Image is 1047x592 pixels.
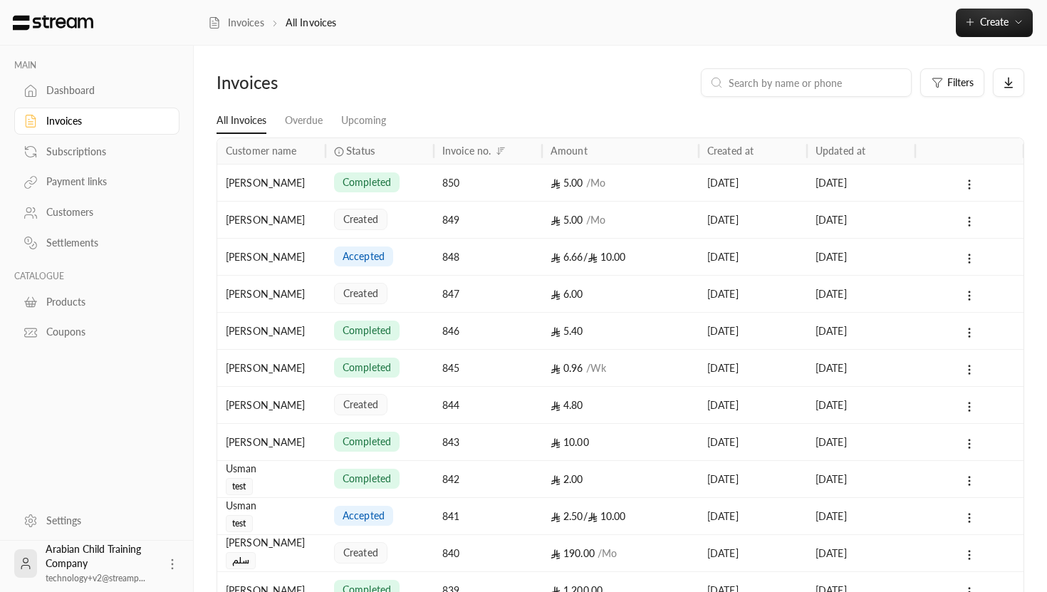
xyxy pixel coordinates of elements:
[586,177,605,189] span: / Mo
[14,108,179,135] a: Invoices
[920,68,984,97] button: Filters
[551,498,690,534] div: 10.00
[707,424,798,460] div: [DATE]
[226,165,317,201] div: [PERSON_NAME]
[46,514,162,528] div: Settings
[226,202,317,238] div: [PERSON_NAME]
[816,350,907,386] div: [DATE]
[14,229,179,257] a: Settlements
[816,313,907,349] div: [DATE]
[816,202,907,238] div: [DATE]
[14,168,179,196] a: Payment links
[586,214,605,226] span: / Mo
[46,114,162,128] div: Invoices
[46,175,162,189] div: Payment links
[226,276,317,312] div: [PERSON_NAME]
[442,461,533,497] div: 842
[14,271,179,282] p: CATALOGUE
[226,424,317,460] div: [PERSON_NAME]
[226,145,297,157] div: Customer name
[46,542,157,585] div: Arabian Child Training Company
[442,276,533,312] div: 847
[551,239,690,275] div: 10.00
[343,360,391,375] span: completed
[343,175,391,189] span: completed
[442,350,533,386] div: 845
[46,205,162,219] div: Customers
[343,398,378,412] span: created
[442,239,533,275] div: 848
[343,509,385,523] span: accepted
[46,295,162,309] div: Products
[14,288,179,316] a: Products
[46,145,162,159] div: Subscriptions
[816,461,907,497] div: [DATE]
[46,325,162,339] div: Coupons
[586,362,606,374] span: / Wk
[707,202,798,238] div: [DATE]
[226,387,317,423] div: [PERSON_NAME]
[343,286,378,301] span: created
[442,498,533,534] div: 841
[816,145,865,157] div: Updated at
[551,202,690,238] div: 5.00
[707,461,798,497] div: [DATE]
[816,276,907,312] div: [DATE]
[226,239,317,275] div: [PERSON_NAME]
[286,16,337,30] p: All Invoices
[551,313,690,349] div: 5.40
[707,535,798,571] div: [DATE]
[956,9,1033,37] button: Create
[729,75,902,90] input: Search by name or phone
[208,16,336,30] nav: breadcrumb
[14,60,179,71] p: MAIN
[14,199,179,227] a: Customers
[442,145,491,157] div: Invoice no.
[551,510,588,522] span: 2.50 /
[343,249,385,264] span: accepted
[598,547,617,559] span: / Mo
[442,535,533,571] div: 840
[947,78,974,88] span: Filters
[226,552,256,569] span: سلم
[285,108,323,133] a: Overdue
[551,461,690,497] div: 2.00
[551,350,690,386] div: 0.96
[226,313,317,349] div: [PERSON_NAME]
[217,108,266,134] a: All Invoices
[226,461,317,477] div: Usman
[343,323,391,338] span: completed
[346,143,375,158] span: Status
[343,472,391,486] span: completed
[14,137,179,165] a: Subscriptions
[226,350,317,386] div: [PERSON_NAME]
[226,515,253,532] span: test
[46,573,145,583] span: technology+v2@streamp...
[442,165,533,201] div: 850
[343,435,391,449] span: completed
[14,507,179,534] a: Settings
[492,142,509,160] button: Sort
[551,387,690,423] div: 4.80
[816,165,907,201] div: [DATE]
[208,16,264,30] a: Invoices
[816,387,907,423] div: [DATE]
[14,318,179,346] a: Coupons
[46,83,162,98] div: Dashboard
[551,276,690,312] div: 6.00
[11,15,95,31] img: Logo
[217,71,408,94] div: Invoices
[14,77,179,105] a: Dashboard
[551,424,690,460] div: 10.00
[707,276,798,312] div: [DATE]
[442,313,533,349] div: 846
[707,313,798,349] div: [DATE]
[707,165,798,201] div: [DATE]
[442,202,533,238] div: 849
[551,165,690,201] div: 5.00
[341,108,386,133] a: Upcoming
[980,16,1009,28] span: Create
[707,350,798,386] div: [DATE]
[226,478,253,495] span: test
[816,239,907,275] div: [DATE]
